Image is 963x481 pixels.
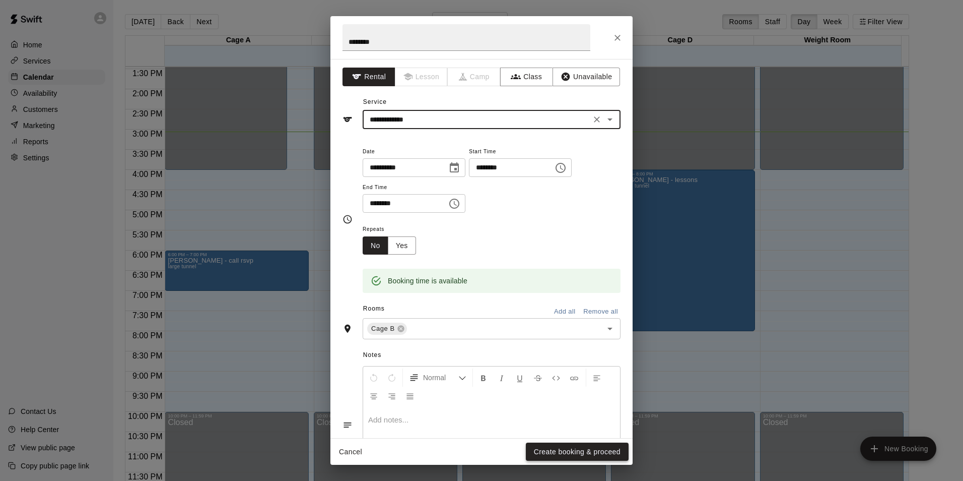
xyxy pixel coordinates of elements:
[553,68,620,86] button: Unavailable
[448,68,501,86] span: Camps can only be created in the Services page
[566,369,583,387] button: Insert Link
[334,443,367,461] button: Cancel
[500,68,553,86] button: Class
[363,145,465,159] span: Date
[469,145,572,159] span: Start Time
[388,236,416,255] button: Yes
[365,387,382,405] button: Center Align
[401,387,419,405] button: Justify Align
[590,112,604,127] button: Clear
[363,236,416,255] div: outlined button group
[363,98,387,105] span: Service
[342,114,353,125] svg: Service
[529,369,546,387] button: Format Strikethrough
[363,305,385,312] span: Rooms
[342,420,353,430] svg: Notes
[548,304,581,320] button: Add all
[363,347,621,364] span: Notes
[342,214,353,224] svg: Timing
[475,369,492,387] button: Format Bold
[493,369,510,387] button: Format Italics
[423,373,458,383] span: Normal
[395,68,448,86] span: Lessons must be created in the Services page first
[367,324,399,334] span: Cage B
[603,322,617,336] button: Open
[444,158,464,178] button: Choose date, selected date is Oct 13, 2025
[603,112,617,127] button: Open
[383,387,400,405] button: Right Align
[363,236,388,255] button: No
[444,194,464,214] button: Choose time, selected time is 5:00 PM
[547,369,565,387] button: Insert Code
[363,181,465,195] span: End Time
[363,223,424,236] span: Repeats
[511,369,528,387] button: Format Underline
[342,68,395,86] button: Rental
[551,158,571,178] button: Choose time, selected time is 3:00 PM
[367,323,407,335] div: Cage B
[365,369,382,387] button: Undo
[526,443,629,461] button: Create booking & proceed
[581,304,621,320] button: Remove all
[383,369,400,387] button: Redo
[588,369,605,387] button: Left Align
[342,324,353,334] svg: Rooms
[388,272,467,290] div: Booking time is available
[405,369,470,387] button: Formatting Options
[608,29,627,47] button: Close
